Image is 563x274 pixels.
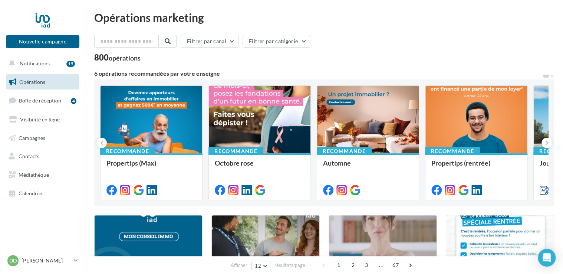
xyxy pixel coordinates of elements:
div: Propertips (rentrée) [431,159,521,174]
span: Notifications [20,60,50,66]
span: 12 [255,263,261,269]
div: 6 opérations recommandées par votre enseigne [94,71,542,76]
a: Médiathèque [4,167,81,183]
p: [PERSON_NAME] [22,257,71,264]
a: DD [PERSON_NAME] [6,254,79,268]
span: DD [9,257,17,264]
span: ... [375,259,387,271]
span: Calendrier [19,190,43,196]
div: 800 [94,53,141,62]
span: Visibilité en ligne [20,116,60,123]
div: Recommandé [100,147,155,155]
div: 4 [71,98,76,104]
span: 1 [333,259,345,271]
span: Opérations [19,79,45,85]
div: Propertips (Max) [106,159,196,174]
a: Campagnes [4,130,81,146]
span: résultats/page [274,262,305,269]
div: Opérations marketing [94,12,554,23]
span: Afficher [231,262,247,269]
button: Nouvelle campagne [6,35,79,48]
button: Filtrer par catégorie [243,35,310,48]
button: 12 [251,261,270,271]
a: Boîte de réception4 [4,92,81,108]
div: opérations [109,55,141,61]
span: 67 [389,259,402,271]
div: 15 [66,61,75,67]
div: Open Intercom Messenger [538,249,556,267]
div: Recommandé [425,147,480,155]
div: Recommandé [208,147,263,155]
span: Campagnes [19,134,45,141]
a: Opérations [4,74,81,90]
a: Visibilité en ligne [4,112,81,127]
a: Calendrier [4,186,81,201]
button: Notifications 15 [4,56,78,71]
div: Octobre rose [215,159,304,174]
span: Contacts [19,153,39,159]
span: Médiathèque [19,172,49,178]
button: Filtrer par canal [181,35,238,48]
span: 3 [360,259,372,271]
a: Contacts [4,149,81,164]
div: Recommandé [317,147,372,155]
span: Boîte de réception [19,97,61,104]
div: Automne [323,159,413,174]
span: 2 [347,259,359,271]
